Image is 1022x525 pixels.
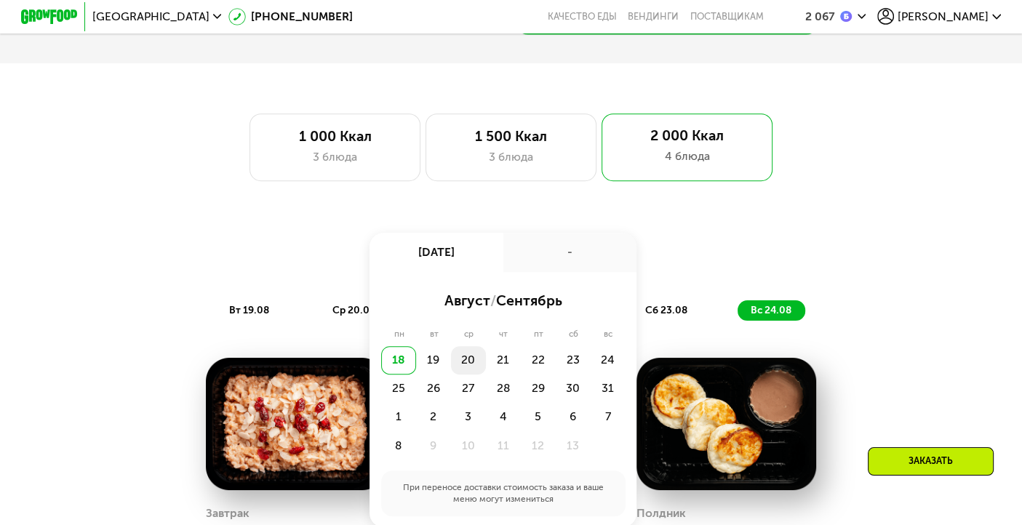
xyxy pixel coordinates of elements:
div: Завтрак [206,502,249,524]
div: чт [487,329,521,340]
div: 5 [521,403,556,431]
div: 3 блюда [441,148,581,165]
div: 26 [416,374,451,403]
div: 1 000 Ккал [265,128,405,145]
div: 22 [521,346,556,374]
div: 20 [451,346,486,374]
a: Вендинги [628,11,679,23]
div: 28 [486,374,521,403]
div: 13 [556,431,591,460]
div: 19 [416,346,451,374]
div: 30 [556,374,591,403]
div: 24 [591,346,626,374]
div: 12 [521,431,556,460]
div: Полдник [636,502,686,524]
span: ср 20.08 [332,304,375,316]
div: 3 блюда [265,148,405,165]
div: вс [591,329,625,340]
div: При переносе доставки стоимость заказа и ваше меню могут измениться [381,470,626,516]
div: 1 [381,403,416,431]
div: 7 [591,403,626,431]
span: сб 23.08 [645,304,687,316]
div: вт [417,329,451,340]
div: - [503,233,636,273]
div: 3 [451,403,486,431]
span: август [444,292,490,309]
div: 21 [486,346,521,374]
div: 23 [556,346,591,374]
div: пт [521,329,556,340]
div: 2 067 [805,11,834,23]
div: 1 500 Ккал [441,128,581,145]
div: 6 [556,403,591,431]
div: 11 [486,431,521,460]
span: [GEOGRAPHIC_DATA] [92,11,209,23]
a: Качество еды [548,11,617,23]
div: 27 [451,374,486,403]
div: поставщикам [690,11,764,23]
div: 8 [381,431,416,460]
div: 9 [416,431,451,460]
div: сб [556,329,591,340]
div: 2 [416,403,451,431]
span: вт 19.08 [229,304,269,316]
span: вс 24.08 [751,304,791,316]
div: [DATE] [370,233,503,273]
div: 4 [486,403,521,431]
div: пн [381,329,417,340]
div: Заказать [868,447,994,476]
span: сентябрь [496,292,562,309]
div: 31 [591,374,626,403]
div: 25 [381,374,416,403]
div: 29 [521,374,556,403]
div: ср [451,329,486,340]
span: [PERSON_NAME] [898,11,989,23]
div: 18 [381,346,416,374]
div: 10 [451,431,486,460]
div: 2 000 Ккал [616,127,758,144]
span: / [490,292,496,309]
a: [PHONE_NUMBER] [228,8,353,25]
div: 4 блюда [616,148,758,164]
